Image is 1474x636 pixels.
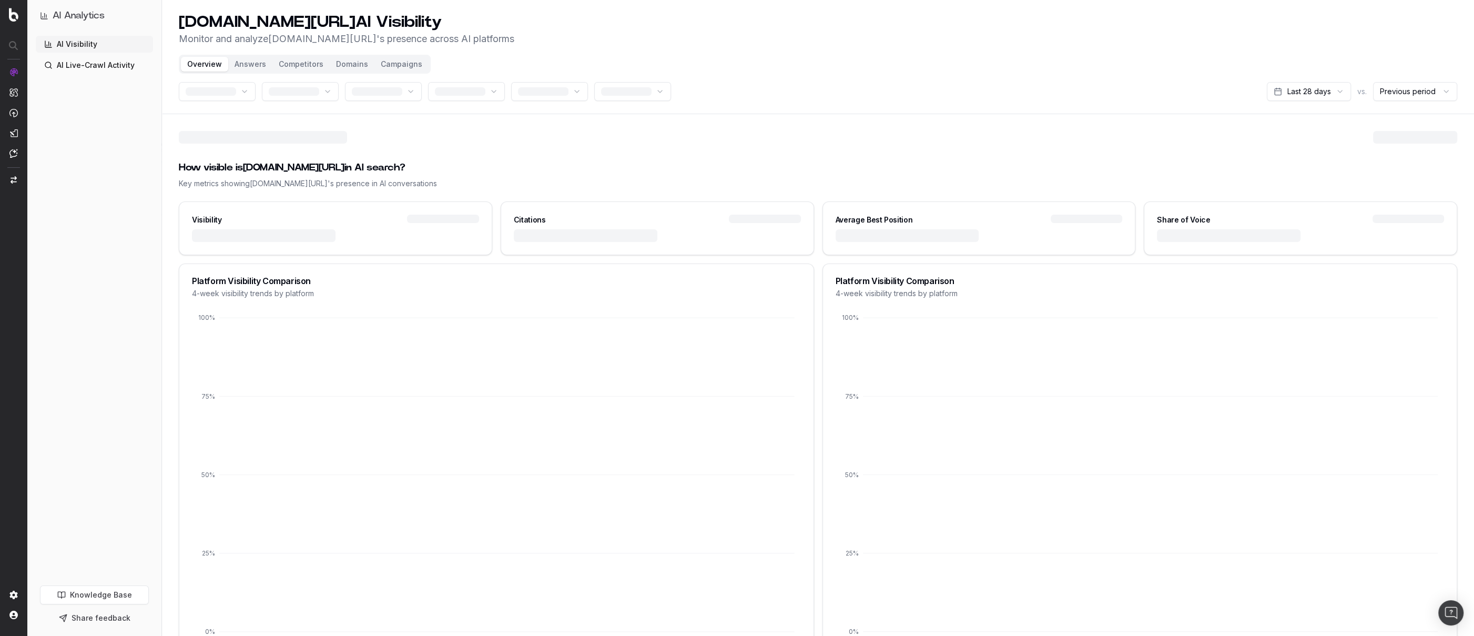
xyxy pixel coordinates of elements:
p: Monitor and analyze [DOMAIN_NAME][URL] 's presence across AI platforms [179,32,514,46]
tspan: 50% [201,471,215,479]
img: My account [9,611,18,619]
tspan: 75% [845,392,858,400]
tspan: 75% [201,392,215,400]
div: Average Best Position [836,215,913,225]
tspan: 50% [845,471,858,479]
div: 4-week visibility trends by platform [836,288,1445,299]
tspan: 100% [841,314,858,321]
button: Share feedback [40,609,149,628]
img: Assist [9,149,18,158]
img: Analytics [9,68,18,76]
div: Open Intercom Messenger [1438,600,1463,625]
div: How visible is [DOMAIN_NAME][URL] in AI search? [179,160,1457,175]
div: 4-week visibility trends by platform [192,288,801,299]
button: Overview [181,57,228,72]
img: Studio [9,129,18,137]
a: AI Visibility [36,36,153,53]
div: Citations [514,215,546,225]
button: Campaigns [374,57,429,72]
h1: [DOMAIN_NAME][URL] AI Visibility [179,13,514,32]
div: Platform Visibility Comparison [836,277,1445,285]
img: Botify logo [9,8,18,22]
img: Setting [9,591,18,599]
button: Domains [330,57,374,72]
img: Activation [9,108,18,117]
img: Intelligence [9,88,18,97]
tspan: 0% [848,628,858,635]
tspan: 100% [198,314,215,321]
tspan: 25% [845,549,858,557]
button: Answers [228,57,272,72]
tspan: 0% [205,628,215,635]
div: Visibility [192,215,222,225]
tspan: 25% [202,549,215,557]
button: Competitors [272,57,330,72]
a: AI Live-Crawl Activity [36,57,153,74]
button: AI Analytics [40,8,149,23]
div: Share of Voice [1157,215,1210,225]
span: vs. [1357,86,1367,97]
div: Platform Visibility Comparison [192,277,801,285]
img: Switch project [11,176,17,184]
h1: AI Analytics [53,8,105,23]
a: Knowledge Base [40,585,149,604]
div: Key metrics showing [DOMAIN_NAME][URL] 's presence in AI conversations [179,178,1457,189]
